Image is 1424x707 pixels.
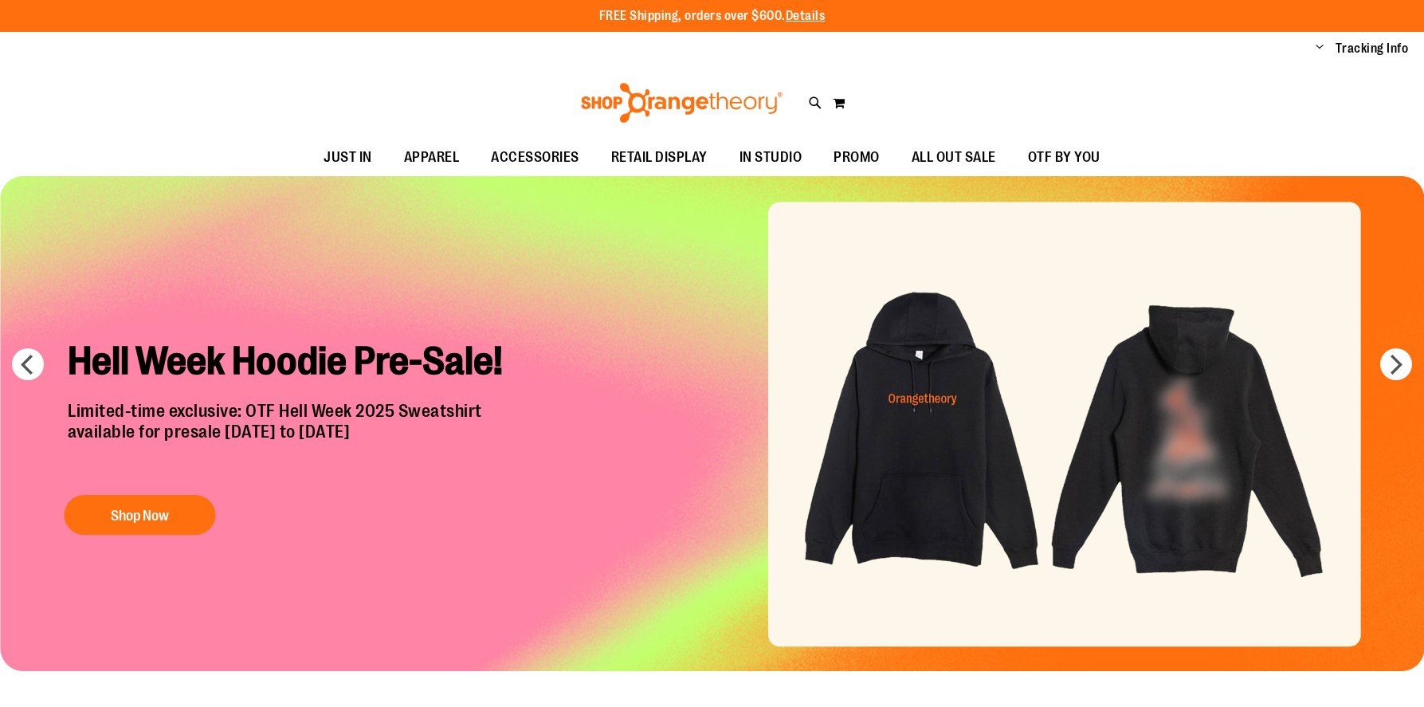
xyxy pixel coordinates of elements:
span: ALL OUT SALE [912,139,996,175]
button: prev [12,348,44,380]
span: ACCESSORIES [491,139,579,175]
span: PROMO [834,139,880,175]
span: RETAIL DISPLAY [611,139,708,175]
h2: Hell Week Hoodie Pre-Sale! [56,325,531,401]
span: IN STUDIO [739,139,802,175]
button: next [1380,348,1412,380]
span: JUST IN [324,139,372,175]
button: Shop Now [64,495,215,535]
p: FREE Shipping, orders over $600. [599,7,826,26]
a: Tracking Info [1336,40,1409,57]
span: APPAREL [404,139,460,175]
button: Account menu [1316,41,1324,57]
span: OTF BY YOU [1028,139,1100,175]
img: Shop Orangetheory [579,83,785,123]
p: Limited-time exclusive: OTF Hell Week 2025 Sweatshirt available for presale [DATE] to [DATE] [56,401,531,479]
a: Details [786,9,826,23]
a: Hell Week Hoodie Pre-Sale! Limited-time exclusive: OTF Hell Week 2025 Sweatshirtavailable for pre... [56,325,531,543]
